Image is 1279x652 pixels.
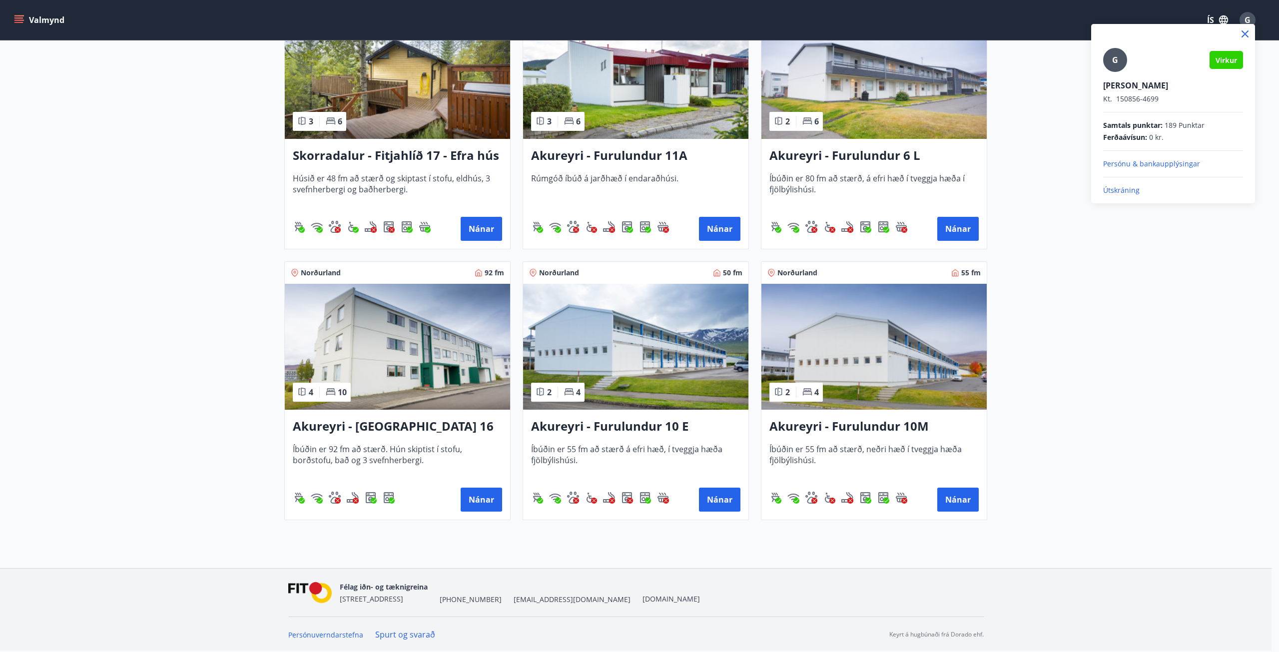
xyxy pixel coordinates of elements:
[1103,132,1147,142] span: Ferðaávísun :
[1149,132,1164,142] span: 0 kr.
[1103,80,1243,91] p: [PERSON_NAME]
[1103,120,1163,130] span: Samtals punktar :
[1103,185,1243,195] p: Útskráning
[1103,159,1243,169] p: Persónu & bankaupplýsingar
[1112,54,1118,65] span: G
[1216,55,1237,65] span: Virkur
[1165,120,1205,130] span: 189 Punktar
[1103,94,1112,103] span: Kt.
[1103,94,1243,104] p: 150856-4699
